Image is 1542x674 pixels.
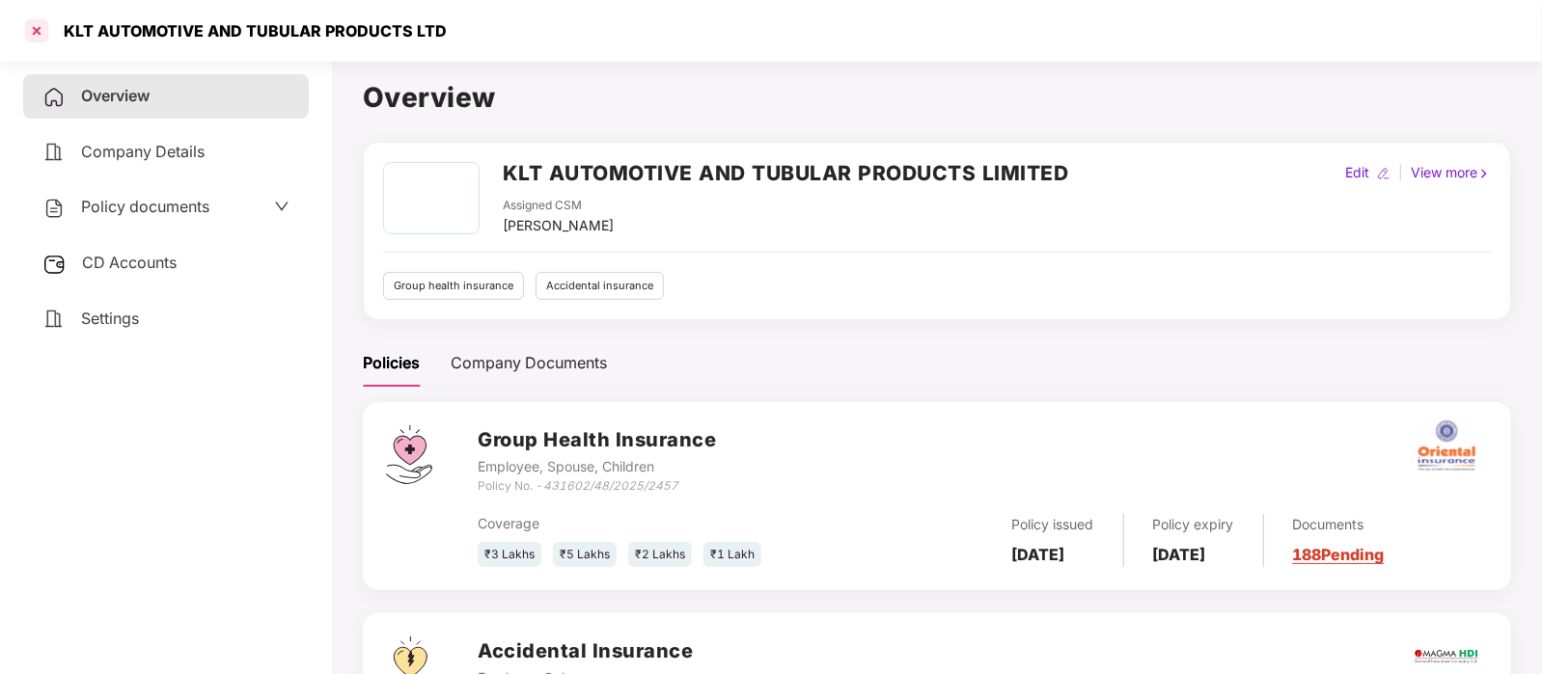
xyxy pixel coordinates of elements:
img: svg+xml;base64,PHN2ZyB4bWxucz0iaHR0cDovL3d3dy53My5vcmcvMjAwMC9zdmciIHdpZHRoPSI0Ny43MTQiIGhlaWdodD... [386,425,432,484]
img: oi.png [1413,412,1480,479]
h2: KLT AUTOMOTIVE AND TUBULAR PRODUCTS LIMITED [503,157,1069,189]
span: Settings [81,309,139,328]
div: ₹2 Lakhs [628,542,692,568]
div: Employee, Spouse, Children [478,456,716,477]
span: CD Accounts [82,253,177,272]
img: svg+xml;base64,PHN2ZyB4bWxucz0iaHR0cDovL3d3dy53My5vcmcvMjAwMC9zdmciIHdpZHRoPSIyNCIgaGVpZ2h0PSIyNC... [42,86,66,109]
div: ₹5 Lakhs [553,542,617,568]
img: svg+xml;base64,PHN2ZyB4bWxucz0iaHR0cDovL3d3dy53My5vcmcvMjAwMC9zdmciIHdpZHRoPSIyNCIgaGVpZ2h0PSIyNC... [42,197,66,220]
div: Edit [1341,162,1373,183]
div: | [1394,162,1407,183]
a: 188 Pending [1293,545,1385,564]
img: svg+xml;base64,PHN2ZyB4bWxucz0iaHR0cDovL3d3dy53My5vcmcvMjAwMC9zdmciIHdpZHRoPSIyNCIgaGVpZ2h0PSIyNC... [42,308,66,331]
div: Policy expiry [1153,514,1234,535]
div: Coverage [478,513,814,534]
div: ₹1 Lakh [703,542,761,568]
span: down [274,199,289,214]
div: Policy issued [1012,514,1094,535]
img: rightIcon [1477,167,1491,180]
div: Documents [1293,514,1385,535]
div: Company Documents [451,351,607,375]
span: Company Details [81,142,205,161]
div: Policies [363,351,420,375]
div: KLT AUTOMOTIVE AND TUBULAR PRODUCTS LTD [52,21,447,40]
div: [PERSON_NAME] [503,215,614,236]
b: [DATE] [1012,545,1065,564]
img: editIcon [1377,167,1391,180]
i: 431602/48/2025/2457 [543,478,678,493]
img: svg+xml;base64,PHN2ZyB3aWR0aD0iMjUiIGhlaWdodD0iMjQiIHZpZXdCb3g9IjAgMCAyNSAyNCIgZmlsbD0ibm9uZSIgeG... [42,253,67,276]
img: svg+xml;base64,PHN2ZyB4bWxucz0iaHR0cDovL3d3dy53My5vcmcvMjAwMC9zdmciIHdpZHRoPSIyNCIgaGVpZ2h0PSIyNC... [42,141,66,164]
div: ₹3 Lakhs [478,542,541,568]
h3: Accidental Insurance [478,636,713,666]
div: Group health insurance [383,272,524,300]
div: Accidental insurance [536,272,664,300]
span: Overview [81,86,150,105]
b: [DATE] [1153,545,1206,564]
div: Assigned CSM [503,197,614,215]
h1: Overview [363,76,1511,119]
div: View more [1407,162,1495,183]
h3: Group Health Insurance [478,425,716,455]
div: Policy No. - [478,477,716,496]
span: Policy documents [81,197,209,216]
